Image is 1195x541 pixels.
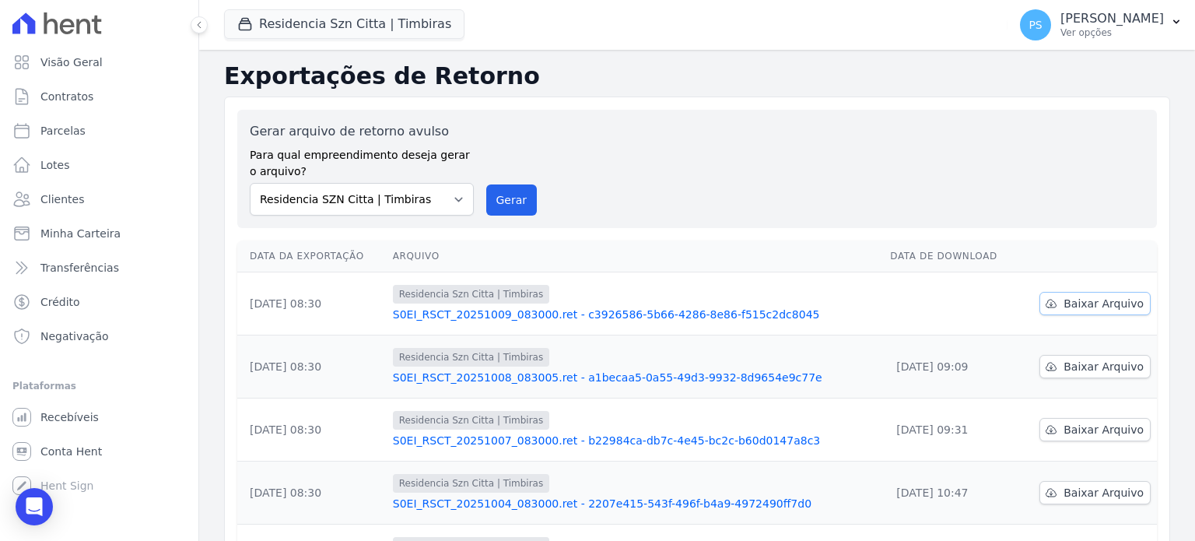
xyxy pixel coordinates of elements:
span: Residencia Szn Citta | Timbiras [393,411,549,430]
span: Contratos [40,89,93,104]
a: Baixar Arquivo [1039,481,1151,504]
a: Minha Carteira [6,218,192,249]
h2: Exportações de Retorno [224,62,1170,90]
a: Contratos [6,81,192,112]
a: Visão Geral [6,47,192,78]
span: Baixar Arquivo [1064,296,1144,311]
a: Baixar Arquivo [1039,355,1151,378]
span: Negativação [40,328,109,344]
span: Visão Geral [40,54,103,70]
span: Crédito [40,294,80,310]
td: [DATE] 08:30 [237,272,387,335]
th: Data da Exportação [237,241,387,272]
td: [DATE] 09:31 [884,399,1018,462]
span: Residencia Szn Citta | Timbiras [393,474,549,493]
span: Minha Carteira [40,226,121,241]
span: Recebíveis [40,409,99,425]
span: Baixar Arquivo [1064,422,1144,437]
a: Clientes [6,184,192,215]
a: Crédito [6,286,192,318]
button: Gerar [486,184,538,216]
button: Residencia Szn Citta | Timbiras [224,9,464,39]
a: Parcelas [6,115,192,146]
a: S0EI_RSCT_20251004_083000.ret - 2207e415-543f-496f-b4a9-4972490ff7d0 [393,496,878,511]
span: Baixar Arquivo [1064,485,1144,501]
a: Negativação [6,321,192,352]
td: [DATE] 10:47 [884,462,1018,525]
a: Lotes [6,149,192,181]
a: Conta Hent [6,436,192,467]
span: Lotes [40,157,70,173]
span: Clientes [40,191,84,207]
td: [DATE] 08:30 [237,399,387,462]
a: Transferências [6,252,192,283]
span: Baixar Arquivo [1064,359,1144,374]
label: Gerar arquivo de retorno avulso [250,122,474,141]
span: Transferências [40,260,119,276]
p: [PERSON_NAME] [1060,11,1164,26]
a: S0EI_RSCT_20251008_083005.ret - a1becaa5-0a55-49d3-9932-8d9654e9c77e [393,370,878,385]
p: Ver opções [1060,26,1164,39]
div: Plataformas [12,377,186,395]
span: Parcelas [40,123,86,139]
a: Recebíveis [6,402,192,433]
th: Arquivo [387,241,885,272]
span: Conta Hent [40,444,102,459]
span: Residencia Szn Citta | Timbiras [393,348,549,367]
div: Open Intercom Messenger [16,488,53,525]
a: S0EI_RSCT_20251007_083000.ret - b22984ca-db7c-4e45-bc2c-b60d0147a8c3 [393,433,878,448]
a: S0EI_RSCT_20251009_083000.ret - c3926586-5b66-4286-8e86-f515c2dc8045 [393,307,878,322]
td: [DATE] 08:30 [237,335,387,399]
span: Residencia Szn Citta | Timbiras [393,285,549,304]
td: [DATE] 08:30 [237,462,387,525]
a: Baixar Arquivo [1039,292,1151,315]
a: Baixar Arquivo [1039,418,1151,441]
th: Data de Download [884,241,1018,272]
label: Para qual empreendimento deseja gerar o arquivo? [250,141,474,180]
button: PS [PERSON_NAME] Ver opções [1008,3,1195,47]
span: PS [1029,19,1042,30]
td: [DATE] 09:09 [884,335,1018,399]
